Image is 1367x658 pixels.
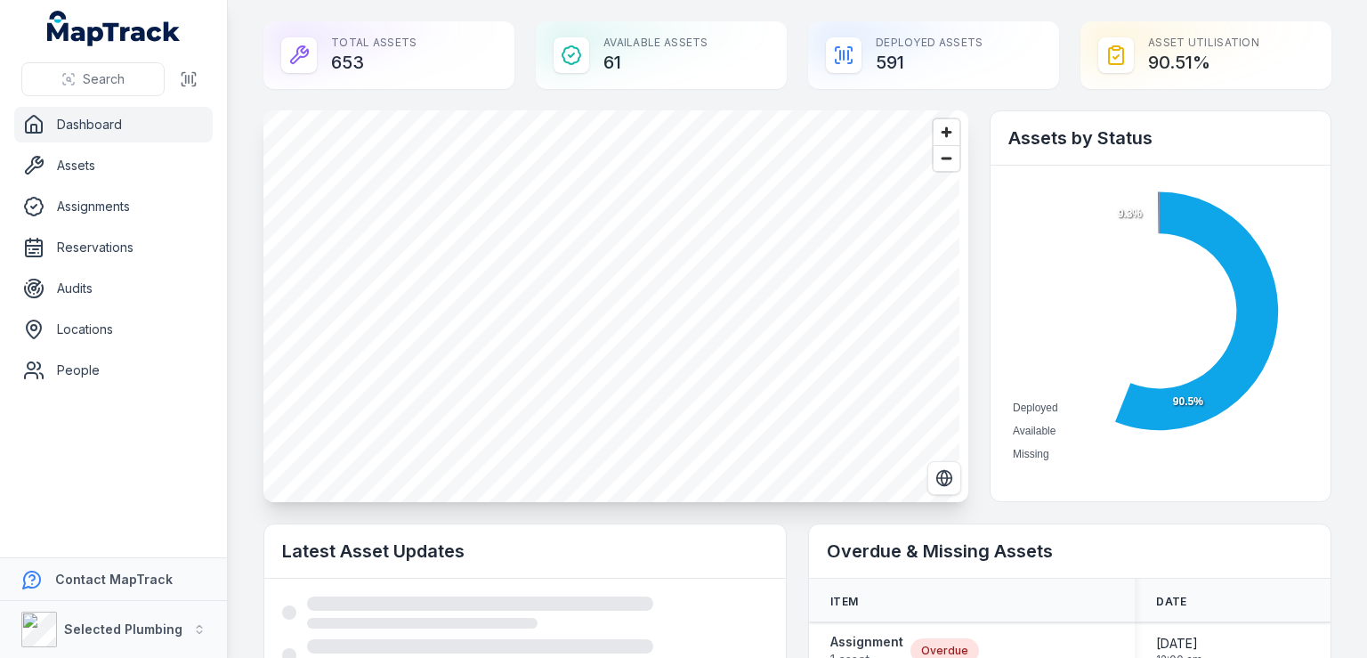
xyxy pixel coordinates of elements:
[64,621,182,637] strong: Selected Plumbing
[1008,126,1313,150] h2: Assets by Status
[14,107,213,142] a: Dashboard
[14,230,213,265] a: Reservations
[282,539,768,564] h2: Latest Asset Updates
[830,633,903,651] strong: Assignment
[1013,402,1058,414] span: Deployed
[14,353,213,388] a: People
[14,148,213,183] a: Assets
[1013,448,1049,460] span: Missing
[47,11,181,46] a: MapTrack
[827,539,1313,564] h2: Overdue & Missing Assets
[1156,635,1202,653] span: [DATE]
[55,572,173,587] strong: Contact MapTrack
[14,189,213,224] a: Assignments
[83,70,125,88] span: Search
[21,62,165,96] button: Search
[14,271,213,306] a: Audits
[263,110,959,502] canvas: Map
[934,145,959,171] button: Zoom out
[14,312,213,347] a: Locations
[1156,595,1186,609] span: Date
[927,461,961,495] button: Switch to Satellite View
[1013,425,1056,437] span: Available
[830,595,858,609] span: Item
[934,119,959,145] button: Zoom in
